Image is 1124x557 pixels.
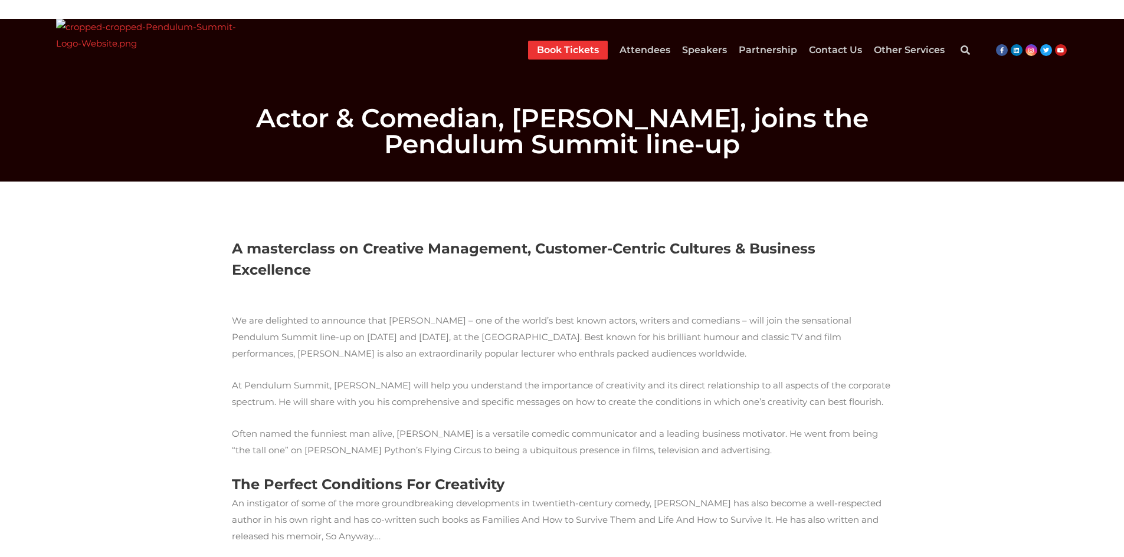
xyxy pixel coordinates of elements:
h4: A masterclass on Creative Management, Customer-Centric Cultures & Business Excellence [232,238,893,281]
p: At Pendulum Summit, [PERSON_NAME] will help you understand the importance of creativity and its d... [232,377,893,410]
p: Often named the funniest man alive, [PERSON_NAME] is a versatile comedic communicator and a leadi... [232,426,893,459]
nav: Menu [528,41,945,60]
a: Partnership [739,41,797,60]
p: We are delighted to announce that [PERSON_NAME] – one of the world’s best known actors, writers a... [232,312,893,362]
h1: Actor & Comedian, [PERSON_NAME], joins the Pendulum Summit line-up [232,105,893,157]
a: Contact Us [809,41,862,60]
img: cropped-cropped-Pendulum-Summit-Logo-Website.png [56,19,238,81]
div: Search [953,38,977,62]
a: Attendees [620,41,670,60]
a: Other Services [874,41,945,60]
a: Speakers [682,41,727,60]
p: An instigator of some of the more groundbreaking developments in twentieth-century comedy, [PERSO... [232,495,893,545]
a: Book Tickets [537,41,599,60]
h4: The Perfect Conditions For Creativity [232,474,893,495]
